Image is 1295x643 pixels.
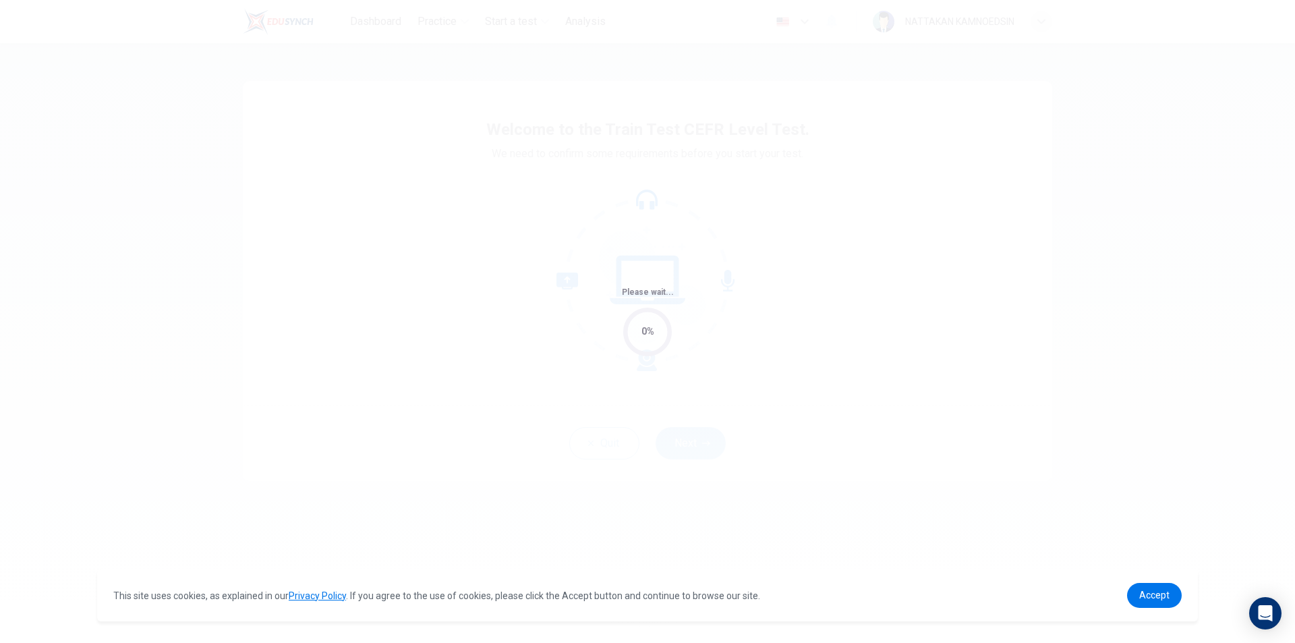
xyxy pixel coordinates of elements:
[1127,583,1182,608] a: dismiss cookie message
[1249,597,1282,630] div: Open Intercom Messenger
[97,569,1198,621] div: cookieconsent
[289,590,346,601] a: Privacy Policy
[622,287,674,297] span: Please wait...
[641,324,654,339] div: 0%
[1139,590,1170,600] span: Accept
[113,590,760,601] span: This site uses cookies, as explained in our . If you agree to the use of cookies, please click th...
